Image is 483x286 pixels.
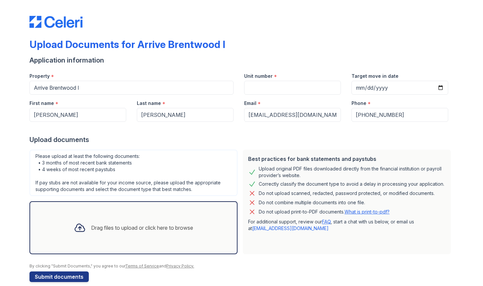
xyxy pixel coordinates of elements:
label: Phone [351,100,366,107]
div: Do not combine multiple documents into one file. [259,199,365,207]
div: Upload documents [29,135,454,144]
iframe: chat widget [455,260,476,279]
a: What is print-to-pdf? [345,209,390,215]
div: Correctly classify the document type to avoid a delay in processing your application. [259,180,444,188]
p: For additional support, review our , start a chat with us below, or email us at [248,218,446,232]
label: Last name [137,100,161,107]
a: FAQ [322,219,331,224]
label: Property [29,73,50,79]
button: Submit documents [29,271,89,282]
div: Best practices for bank statements and paystubs [248,155,446,163]
img: CE_Logo_Blue-a8612792a0a2168367f1c8372b55b34899dd931a85d93a1a3d3e32e68fde9ad4.png [29,16,82,28]
div: By clicking "Submit Documents," you agree to our and [29,263,454,269]
a: [EMAIL_ADDRESS][DOMAIN_NAME] [252,225,329,231]
label: First name [29,100,54,107]
label: Email [244,100,256,107]
p: Do not upload print-to-PDF documents. [259,209,390,215]
a: Privacy Policy. [166,263,194,268]
div: Drag files to upload or click here to browse [91,224,193,232]
div: Upload Documents for Arrive Brentwood I [29,38,225,50]
label: Target move in date [351,73,399,79]
label: Unit number [244,73,273,79]
div: Please upload at least the following documents: • 3 months of most recent bank statements • 4 wee... [29,150,238,196]
div: Application information [29,56,454,65]
a: Terms of Service [125,263,159,268]
div: Upload original PDF files downloaded directly from the financial institution or payroll provider’... [259,166,446,179]
div: Do not upload scanned, redacted, password protected, or modified documents. [259,189,435,197]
